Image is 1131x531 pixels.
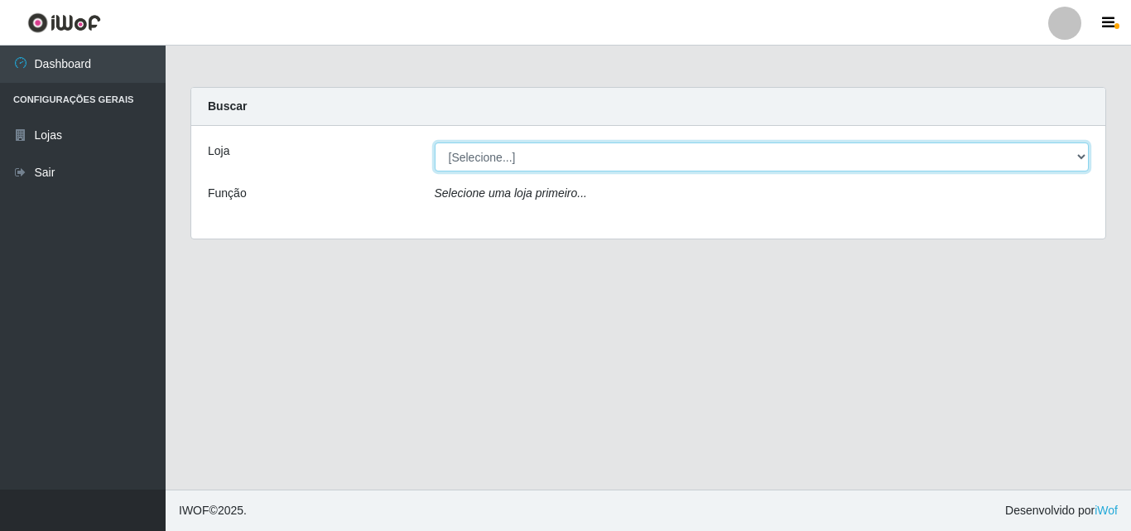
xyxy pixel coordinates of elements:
[27,12,101,33] img: CoreUI Logo
[1095,504,1118,517] a: iWof
[208,99,247,113] strong: Buscar
[179,504,209,517] span: IWOF
[1005,502,1118,519] span: Desenvolvido por
[208,185,247,202] label: Função
[179,502,247,519] span: © 2025 .
[435,186,587,200] i: Selecione uma loja primeiro...
[208,142,229,160] label: Loja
